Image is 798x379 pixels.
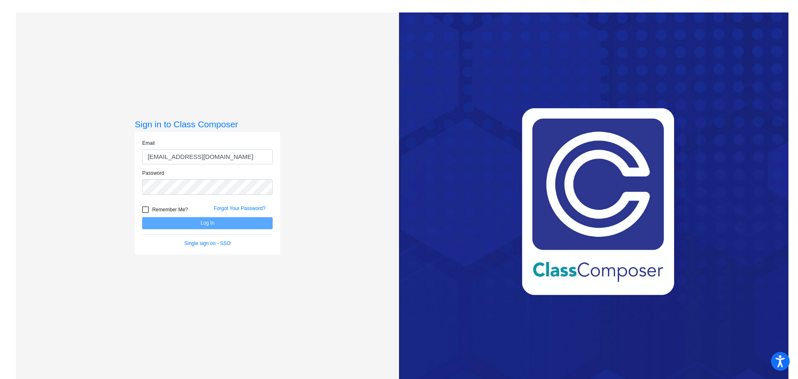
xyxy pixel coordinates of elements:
a: Forgot Your Password? [214,206,266,211]
label: Email [142,139,155,147]
label: Password [142,169,164,177]
span: Remember Me? [152,205,188,215]
a: Single sign on - SSO [185,240,231,246]
button: Log In [142,217,273,229]
h3: Sign in to Class Composer [135,119,280,129]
